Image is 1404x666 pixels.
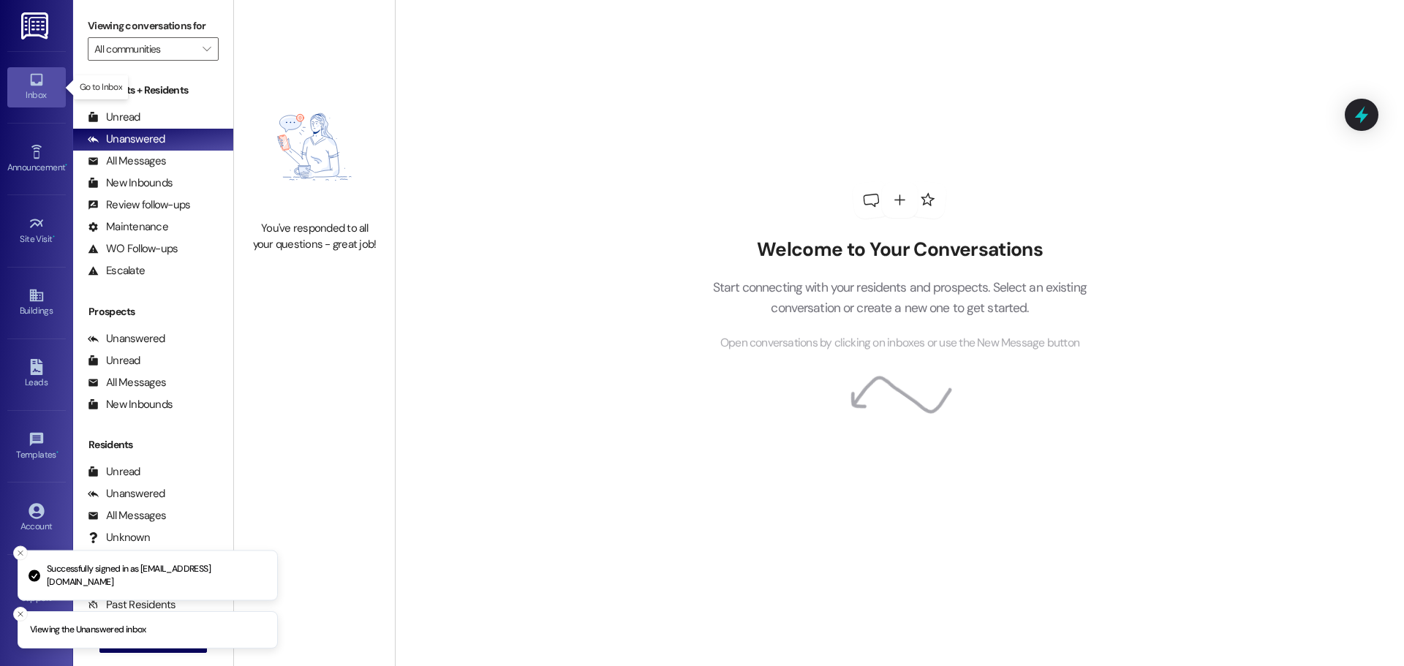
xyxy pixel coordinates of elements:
div: Escalate [88,263,145,279]
a: Templates • [7,427,66,466]
div: Residents [73,437,233,453]
a: Site Visit • [7,211,66,251]
img: ResiDesk Logo [21,12,51,39]
div: Maintenance [88,219,168,235]
div: Unknown [88,530,150,545]
div: Review follow-ups [88,197,190,213]
a: Account [7,499,66,538]
div: Prospects [73,304,233,319]
p: Go to Inbox [80,81,122,94]
button: Close toast [13,546,28,561]
input: All communities [94,37,195,61]
div: Unread [88,464,140,480]
div: New Inbounds [88,397,173,412]
a: Leads [7,355,66,394]
a: Support [7,570,66,610]
a: Inbox [7,67,66,107]
img: empty-state [250,80,379,213]
i:  [203,43,211,55]
button: Close toast [13,607,28,621]
a: Buildings [7,283,66,322]
span: Open conversations by clicking on inboxes or use the New Message button [720,334,1079,352]
h2: Welcome to Your Conversations [690,238,1109,262]
div: WO Follow-ups [88,241,178,257]
div: Unanswered [88,486,165,502]
div: Unanswered [88,132,165,147]
div: Unanswered [88,331,165,347]
div: Unread [88,353,140,368]
span: • [65,160,67,170]
p: Start connecting with your residents and prospects. Select an existing conversation or create a n... [690,277,1109,319]
p: Viewing the Unanswered inbox [30,624,146,637]
p: Successfully signed in as [EMAIL_ADDRESS][DOMAIN_NAME] [47,563,265,589]
div: New Inbounds [88,175,173,191]
div: Prospects + Residents [73,83,233,98]
span: • [56,447,58,458]
div: You've responded to all your questions - great job! [250,221,379,252]
label: Viewing conversations for [88,15,219,37]
div: Unread [88,110,140,125]
span: • [53,232,55,242]
div: All Messages [88,375,166,390]
div: All Messages [88,154,166,169]
div: All Messages [88,508,166,523]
